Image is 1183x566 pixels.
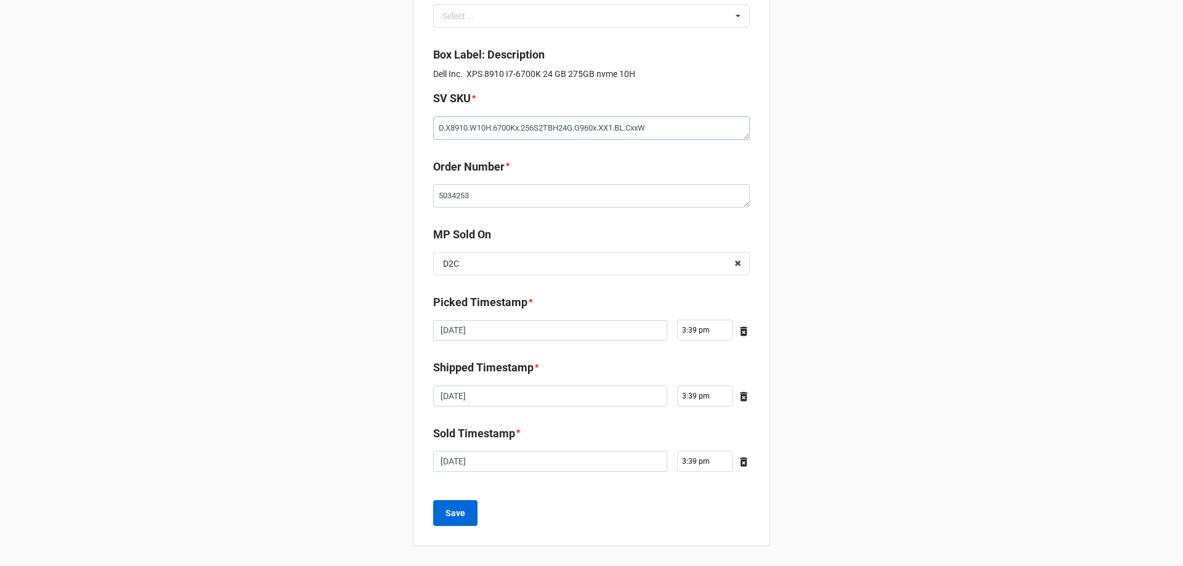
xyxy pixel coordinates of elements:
label: SV SKU [433,90,471,107]
b: Box Label: Description [433,48,545,61]
textarea: D.X8910.W10H.6700Kx.256S2TBH24G.G960x.XX1.BL.CxxW [433,116,750,140]
input: Date [433,451,667,472]
label: MP Sold On [433,226,491,243]
p: Dell Inc. XPS 8910 I7-6700K 24 GB 275GB nvme 10H [433,68,750,80]
div: Select ... [439,9,492,23]
div: D2C [443,259,459,268]
input: Date [433,386,667,406]
textarea: 5034253 [433,184,750,208]
input: Date [433,320,667,341]
button: Save [433,500,478,526]
label: Shipped Timestamp [433,359,534,376]
input: Time [677,386,733,406]
input: Time [677,451,733,472]
input: Time [677,320,733,341]
label: Picked Timestamp [433,294,527,311]
label: Order Number [433,158,505,176]
label: Sold Timestamp [433,425,515,442]
b: Save [445,507,465,520]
